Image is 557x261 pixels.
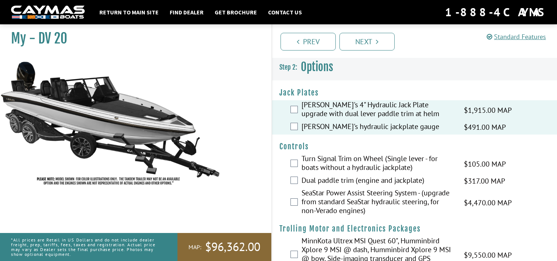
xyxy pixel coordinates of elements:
[464,105,512,116] span: $1,915.00 MAP
[166,7,207,17] a: Find Dealer
[11,234,161,261] p: *All prices are Retail in US Dollars and do not include dealer freight, prep, tariffs, fees, taxe...
[339,33,395,51] a: Next
[487,32,546,41] a: Standard Features
[177,233,271,261] a: MAP:$96,362.00
[464,159,506,170] span: $105.00 MAP
[11,30,253,47] h1: My - DV 20
[302,154,455,174] label: Turn Signal Trim on Wheel (Single lever - for boats without a hydraulic jackplate)
[445,4,546,20] div: 1-888-4CAYMAS
[464,175,505,187] span: $317.00 MAP
[264,7,306,17] a: Contact Us
[96,7,162,17] a: Return to main site
[302,176,455,187] label: Dual paddle trim (engine and jackplate)
[279,224,550,233] h4: Trolling Motor and Electronics Packages
[464,250,512,261] span: $9,550.00 MAP
[281,33,336,51] a: Prev
[188,243,201,251] span: MAP:
[11,6,85,19] img: white-logo-c9c8dbefe5ff5ceceb0f0178aa75bf4bb51f6bca0971e226c86eb53dfe498488.png
[302,122,455,133] label: [PERSON_NAME]'s hydraulic jackplate gauge
[279,142,550,151] h4: Controls
[302,188,455,217] label: SeaStar Power Assist Steering System - (upgrade from standard SeaStar hydraulic steering, for non...
[211,7,261,17] a: Get Brochure
[279,88,550,97] h4: Jack Plates
[464,197,512,208] span: $4,470.00 MAP
[205,239,260,255] span: $96,362.00
[464,122,506,133] span: $491.00 MAP
[302,100,455,120] label: [PERSON_NAME]'s 4" Hydraulic Jack Plate upgrade with dual lever paddle trim at helm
